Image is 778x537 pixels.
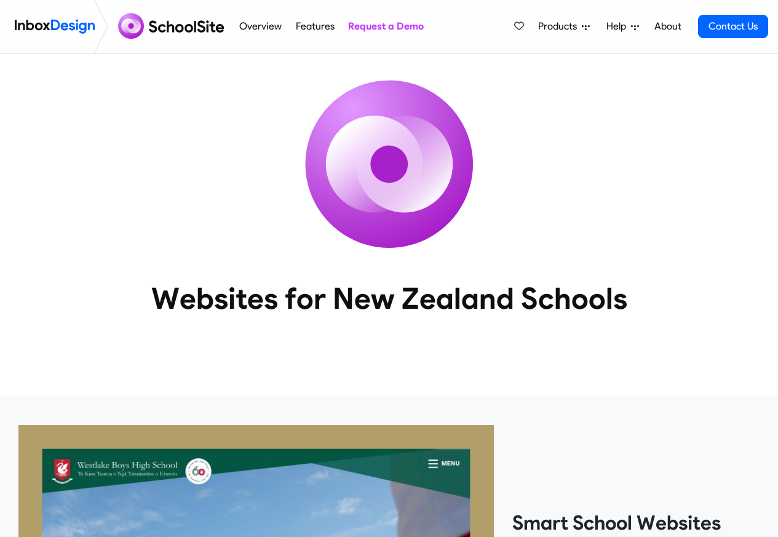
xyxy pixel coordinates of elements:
[292,14,338,39] a: Features
[512,511,760,535] heading: Smart School Websites
[698,15,768,38] a: Contact Us
[113,12,232,41] img: schoolsite logo
[538,19,582,34] span: Products
[601,14,644,39] a: Help
[651,14,685,39] a: About
[533,14,595,39] a: Products
[236,14,285,39] a: Overview
[606,19,631,34] span: Help
[279,54,500,275] img: icon_schoolsite.svg
[344,14,427,39] a: Request a Demo
[97,280,681,317] heading: Websites for New Zealand Schools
